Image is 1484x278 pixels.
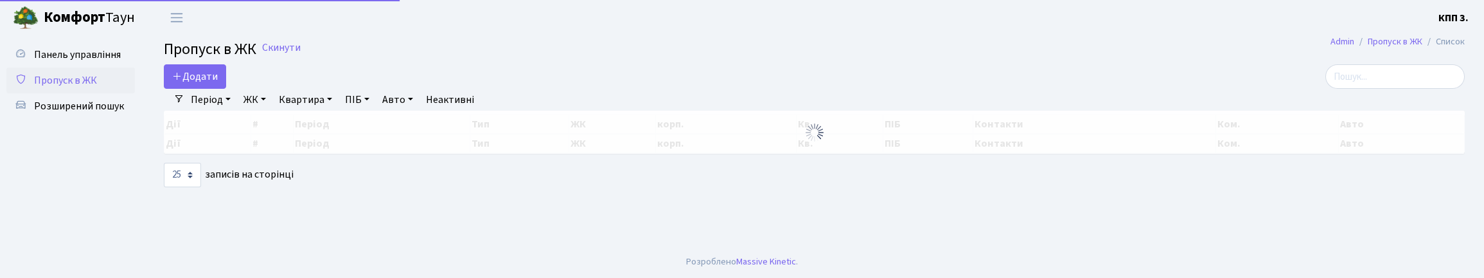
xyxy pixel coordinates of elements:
[13,5,39,31] img: logo.png
[1325,64,1465,89] input: Пошук...
[6,42,135,68] a: Панель управління
[6,93,135,119] a: Розширений пошук
[1422,35,1465,49] li: Список
[274,89,337,111] a: Квартира
[34,48,121,62] span: Панель управління
[161,7,193,28] button: Переключити навігацію
[164,163,201,187] select: записів на сторінці
[34,73,97,88] span: Пропуск в ЖК
[686,255,798,269] div: Розроблено .
[421,89,479,111] a: Неактивні
[164,38,256,60] span: Пропуск в ЖК
[34,99,124,113] span: Розширений пошук
[340,89,375,111] a: ПІБ
[44,7,135,29] span: Таун
[262,42,301,54] a: Скинути
[186,89,236,111] a: Період
[1438,11,1469,25] b: КПП 3.
[1368,35,1422,48] a: Пропуск в ЖК
[736,255,796,268] a: Massive Kinetic
[1330,35,1354,48] a: Admin
[377,89,418,111] a: Авто
[164,64,226,89] a: Додати
[172,69,218,84] span: Додати
[6,68,135,93] a: Пропуск в ЖК
[804,122,825,143] img: Обробка...
[1311,28,1484,55] nav: breadcrumb
[238,89,271,111] a: ЖК
[1438,10,1469,26] a: КПП 3.
[44,7,105,28] b: Комфорт
[164,163,294,187] label: записів на сторінці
